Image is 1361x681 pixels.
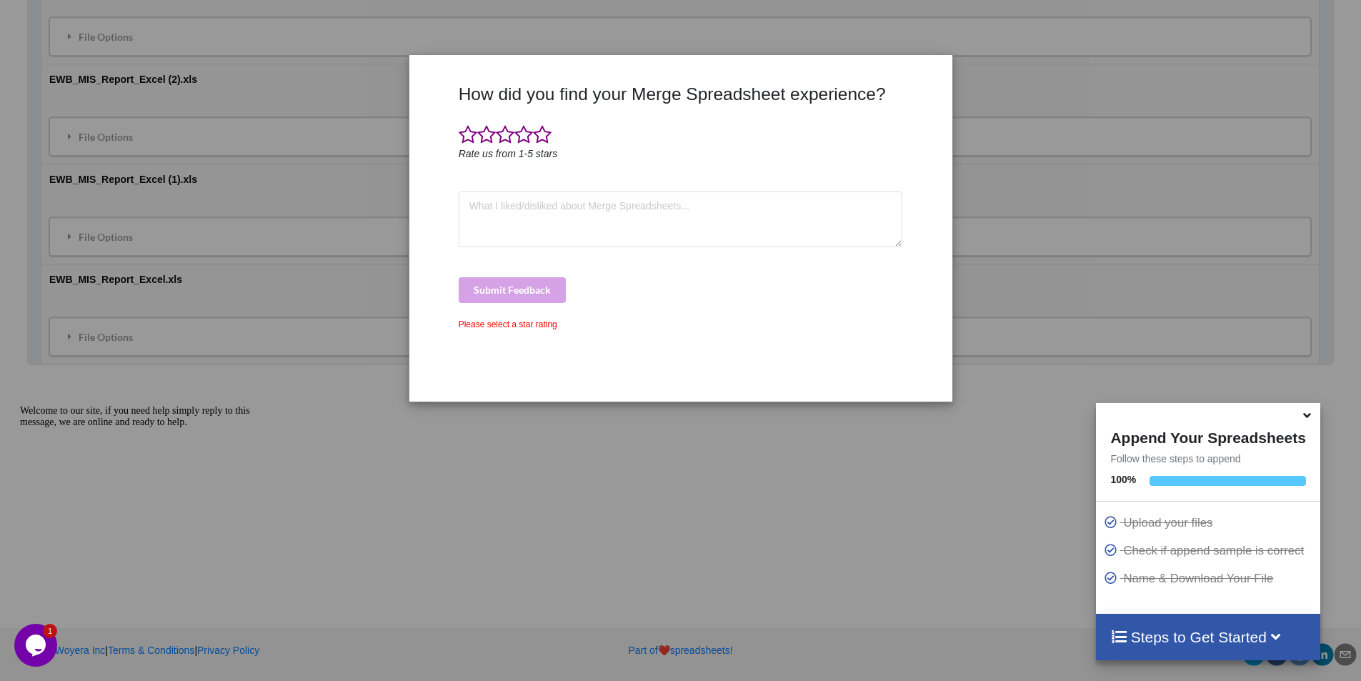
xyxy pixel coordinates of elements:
div: Please select a star rating [459,318,903,331]
p: Name & Download Your File [1103,570,1316,587]
p: Upload your files [1103,514,1316,532]
div: Welcome to our site, if you need help simply reply to this message, we are online and ready to help. [6,6,263,29]
h4: Steps to Get Started [1110,628,1305,646]
p: Follow these steps to append [1096,452,1320,466]
h3: How did you find your Merge Spreadsheet experience? [459,84,903,104]
iframe: chat widget [14,399,271,617]
b: 100 % [1110,474,1136,485]
span: Welcome to our site, if you need help simply reply to this message, we are online and ready to help. [6,6,236,28]
i: Rate us from 1-5 stars [459,148,558,159]
p: Check if append sample is correct [1103,542,1316,560]
iframe: chat widget [14,624,60,667]
h4: Append Your Spreadsheets [1096,425,1320,447]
